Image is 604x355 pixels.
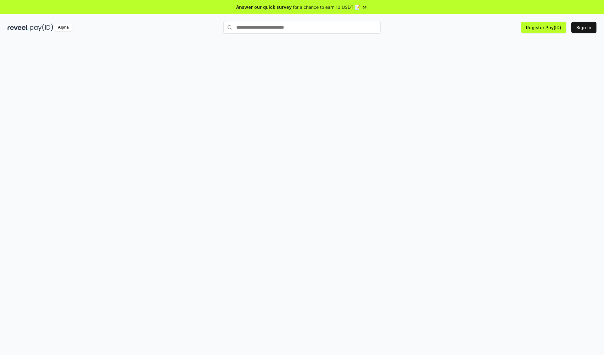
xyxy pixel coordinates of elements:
img: reveel_dark [8,24,29,31]
span: Answer our quick survey [236,4,292,10]
span: for a chance to earn 10 USDT 📝 [293,4,360,10]
img: pay_id [30,24,53,31]
button: Register Pay(ID) [521,22,566,33]
button: Sign In [571,22,596,33]
div: Alpha [54,24,72,31]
